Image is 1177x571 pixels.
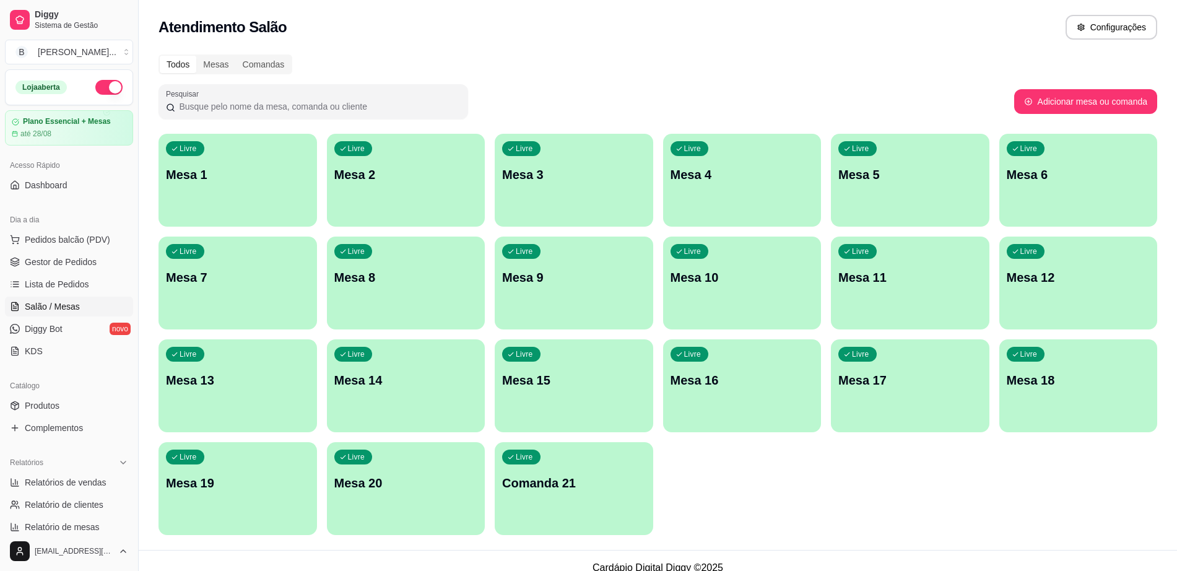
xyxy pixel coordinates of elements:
p: Livre [180,144,197,154]
button: Adicionar mesa ou comanda [1014,89,1157,114]
span: Sistema de Gestão [35,20,128,30]
p: Livre [684,246,701,256]
span: Salão / Mesas [25,300,80,313]
button: Pedidos balcão (PDV) [5,230,133,250]
p: Mesa 2 [334,166,478,183]
p: Livre [516,349,533,359]
button: LivreMesa 17 [831,339,989,432]
div: [PERSON_NAME] ... [38,46,116,58]
p: Livre [348,144,365,154]
a: Salão / Mesas [5,297,133,316]
input: Pesquisar [175,100,461,113]
span: [EMAIL_ADDRESS][DOMAIN_NAME] [35,546,113,556]
p: Livre [180,349,197,359]
p: Livre [516,246,533,256]
button: LivreMesa 15 [495,339,653,432]
p: Livre [516,144,533,154]
button: LivreMesa 13 [159,339,317,432]
article: Plano Essencial + Mesas [23,117,111,126]
p: Livre [852,144,869,154]
p: Mesa 17 [838,372,982,389]
p: Mesa 14 [334,372,478,389]
p: Mesa 19 [166,474,310,492]
p: Livre [348,246,365,256]
button: LivreMesa 8 [327,237,485,329]
p: Livre [1020,349,1038,359]
div: Loja aberta [15,81,67,94]
button: LivreMesa 3 [495,134,653,227]
p: Mesa 12 [1007,269,1150,286]
span: Diggy Bot [25,323,63,335]
div: Acesso Rápido [5,155,133,175]
a: Complementos [5,418,133,438]
button: LivreMesa 19 [159,442,317,535]
span: Relatórios de vendas [25,476,106,489]
button: LivreMesa 16 [663,339,822,432]
a: Diggy Botnovo [5,319,133,339]
p: Mesa 7 [166,269,310,286]
p: Livre [180,452,197,462]
p: Mesa 15 [502,372,646,389]
p: Mesa 13 [166,372,310,389]
p: Livre [348,349,365,359]
p: Mesa 5 [838,166,982,183]
div: Dia a dia [5,210,133,230]
button: [EMAIL_ADDRESS][DOMAIN_NAME] [5,536,133,566]
p: Livre [1020,144,1038,154]
p: Livre [348,452,365,462]
button: LivreMesa 18 [999,339,1158,432]
p: Mesa 16 [671,372,814,389]
p: Livre [516,452,533,462]
p: Livre [180,246,197,256]
p: Livre [852,349,869,359]
span: Gestor de Pedidos [25,256,97,268]
button: LivreMesa 1 [159,134,317,227]
a: Relatório de clientes [5,495,133,515]
button: LivreMesa 2 [327,134,485,227]
button: LivreMesa 12 [999,237,1158,329]
span: B [15,46,28,58]
a: Plano Essencial + Mesasaté 28/08 [5,110,133,146]
p: Mesa 4 [671,166,814,183]
p: Mesa 11 [838,269,982,286]
div: Comandas [236,56,292,73]
button: LivreMesa 7 [159,237,317,329]
div: Todos [160,56,196,73]
div: Catálogo [5,376,133,396]
h2: Atendimento Salão [159,17,287,37]
button: Select a team [5,40,133,64]
span: Pedidos balcão (PDV) [25,233,110,246]
span: Diggy [35,9,128,20]
p: Mesa 20 [334,474,478,492]
span: Dashboard [25,179,67,191]
a: Dashboard [5,175,133,195]
button: LivreComanda 21 [495,442,653,535]
span: Complementos [25,422,83,434]
button: Configurações [1066,15,1157,40]
p: Mesa 18 [1007,372,1150,389]
span: KDS [25,345,43,357]
button: LivreMesa 9 [495,237,653,329]
div: Mesas [196,56,235,73]
span: Lista de Pedidos [25,278,89,290]
a: Lista de Pedidos [5,274,133,294]
button: LivreMesa 11 [831,237,989,329]
p: Mesa 6 [1007,166,1150,183]
p: Mesa 9 [502,269,646,286]
button: Alterar Status [95,80,123,95]
p: Livre [852,246,869,256]
a: Relatório de mesas [5,517,133,537]
button: LivreMesa 10 [663,237,822,329]
p: Comanda 21 [502,474,646,492]
p: Livre [684,144,701,154]
a: KDS [5,341,133,361]
a: Gestor de Pedidos [5,252,133,272]
span: Relatório de mesas [25,521,100,533]
button: LivreMesa 20 [327,442,485,535]
article: até 28/08 [20,129,51,139]
p: Livre [1020,246,1038,256]
p: Mesa 8 [334,269,478,286]
p: Mesa 3 [502,166,646,183]
button: LivreMesa 6 [999,134,1158,227]
a: Produtos [5,396,133,416]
